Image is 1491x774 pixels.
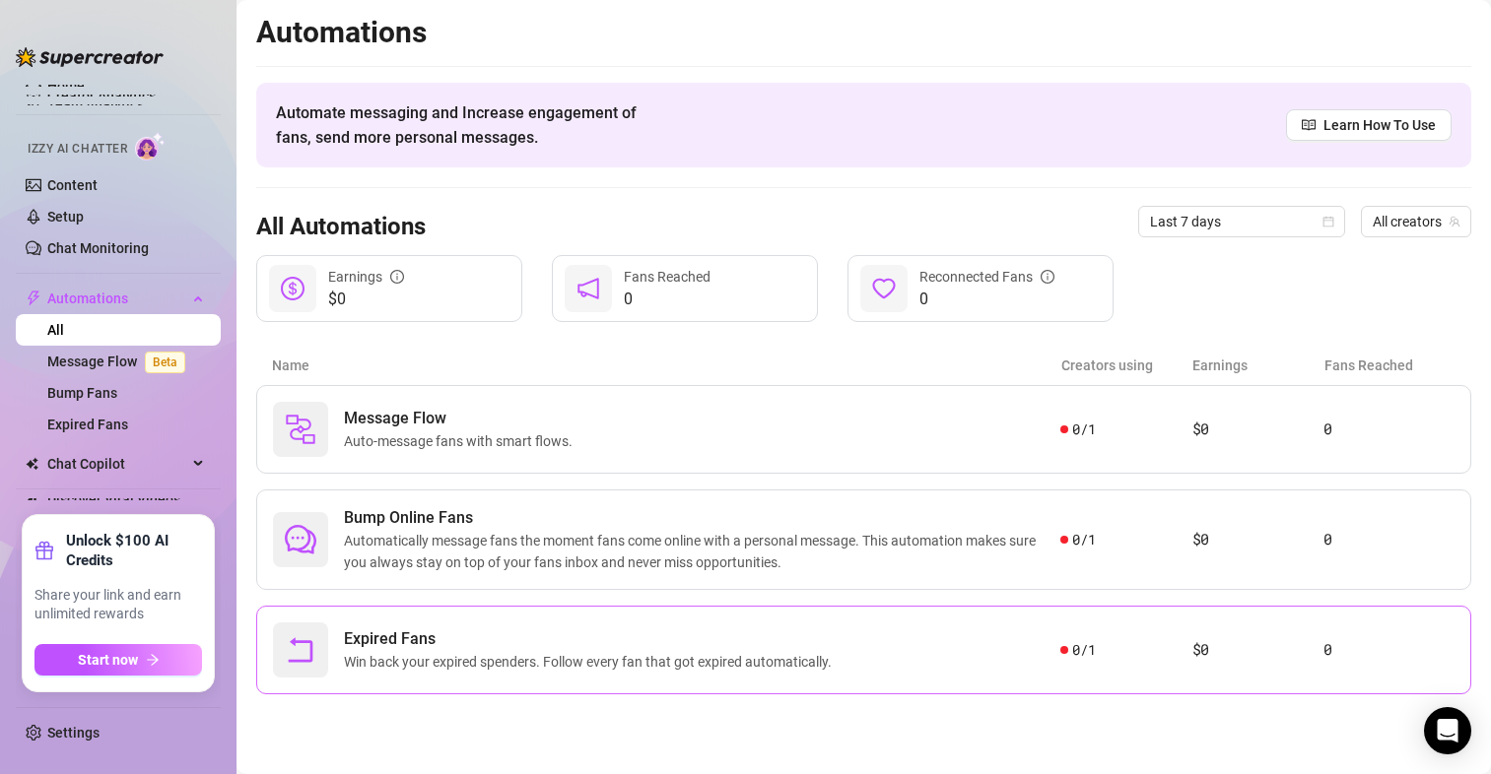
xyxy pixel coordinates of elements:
[624,288,711,311] span: 0
[256,212,426,243] h3: All Automations
[344,651,840,673] span: Win back your expired spenders. Follow every fan that got expired automatically.
[1323,528,1455,551] article: 0
[1192,355,1323,376] article: Earnings
[1323,638,1455,662] article: 0
[47,240,149,256] a: Chat Monitoring
[344,530,1060,573] span: Automatically message fans the moment fans come online with a personal message. This automation m...
[16,47,164,67] img: logo-BBDzfeDw.svg
[47,354,193,369] a: Message FlowBeta
[1041,270,1054,284] span: info-circle
[34,586,202,624] span: Share your link and earn unlimited rewards
[344,430,580,452] span: Auto-message fans with smart flows.
[344,506,1060,530] span: Bump Online Fans
[47,491,180,507] a: Discover Viral Videos
[34,644,202,676] button: Start nowarrow-right
[1192,528,1323,551] article: $0
[1061,355,1192,376] article: Creators using
[47,448,187,480] span: Chat Copilot
[47,97,144,112] a: Team Analytics
[344,407,580,430] span: Message Flow
[285,414,316,445] img: svg%3e
[28,140,127,159] span: Izzy AI Chatter
[256,14,1471,51] h2: Automations
[1322,216,1334,227] span: calendar
[1192,638,1323,662] article: $0
[47,78,85,94] a: Home
[919,266,1054,288] div: Reconnected Fans
[47,417,128,432] a: Expired Fans
[328,288,404,311] span: $0
[66,531,202,570] strong: Unlock $100 AI Credits
[281,277,305,300] span: dollar
[872,277,896,300] span: heart
[624,269,711,285] span: Fans Reached
[1286,109,1452,141] a: Learn How To Use
[34,541,54,560] span: gift
[1192,418,1323,441] article: $0
[47,283,187,314] span: Automations
[47,385,117,401] a: Bump Fans
[1072,639,1095,661] span: 0 / 1
[1424,707,1471,754] div: Open Intercom Messenger
[576,277,600,300] span: notification
[919,288,1054,311] span: 0
[1150,207,1333,236] span: Last 7 days
[344,627,840,651] span: Expired Fans
[390,270,404,284] span: info-circle
[1323,418,1455,441] article: 0
[47,177,98,193] a: Content
[135,132,166,161] img: AI Chatter
[285,634,316,666] span: rollback
[26,457,38,471] img: Chat Copilot
[47,80,205,111] a: Creator Analytics
[1302,118,1316,132] span: read
[272,355,1061,376] article: Name
[285,524,316,555] span: comment
[47,725,100,741] a: Settings
[146,653,160,667] span: arrow-right
[1324,355,1456,376] article: Fans Reached
[26,290,41,306] span: thunderbolt
[328,266,404,288] div: Earnings
[1072,419,1095,440] span: 0 / 1
[47,209,84,225] a: Setup
[276,100,655,150] span: Automate messaging and Increase engagement of fans, send more personal messages.
[1449,216,1460,227] span: team
[47,322,64,338] a: All
[1373,207,1459,236] span: All creators
[1323,114,1436,136] span: Learn How To Use
[78,652,138,668] span: Start now
[145,352,185,373] span: Beta
[1072,529,1095,550] span: 0 / 1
